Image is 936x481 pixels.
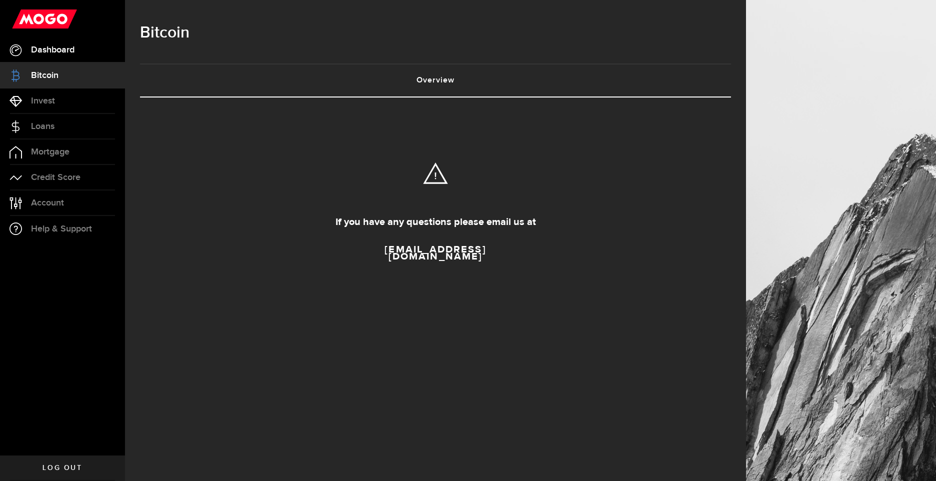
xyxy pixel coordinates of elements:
[31,147,69,156] span: Mortgage
[140,63,731,97] ul: Tabs Navigation
[31,71,58,80] span: Bitcoin
[42,464,82,471] span: Log out
[140,20,731,46] h1: Bitcoin
[31,122,54,131] span: Loans
[31,45,74,54] span: Dashboard
[31,96,55,105] span: Invest
[31,198,64,207] span: Account
[140,64,731,96] a: Overview
[8,4,38,34] button: Open LiveChat chat widget
[31,173,80,182] span: Credit Score
[353,238,518,266] a: [EMAIL_ADDRESS][DOMAIN_NAME]
[31,224,92,233] span: Help & Support
[165,215,706,228] h2: If you have any questions please email us at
